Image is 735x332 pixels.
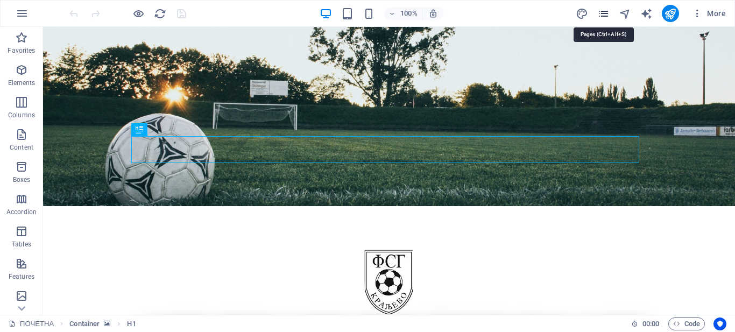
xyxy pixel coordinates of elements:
button: More [688,5,730,22]
a: Click to cancel selection. Double-click to open Pages [9,317,54,330]
span: : [650,320,652,328]
p: Favorites [8,46,35,55]
i: AI Writer [640,8,653,20]
p: Columns [8,111,35,119]
button: pages [597,7,610,20]
span: 00 00 [642,317,659,330]
i: Design (Ctrl+Alt+Y) [576,8,588,20]
button: design [576,7,589,20]
button: text_generator [640,7,653,20]
p: Content [10,143,33,152]
span: More [692,8,726,19]
button: publish [662,5,679,22]
i: Reload page [154,8,166,20]
i: Publish [664,8,676,20]
p: Tables [12,240,31,249]
h6: 100% [400,7,418,20]
i: This element contains a background [104,321,110,327]
h6: Session time [631,317,660,330]
p: Elements [8,79,36,87]
button: Click here to leave preview mode and continue editing [132,7,145,20]
p: Features [9,272,34,281]
i: On resize automatically adjust zoom level to fit chosen device. [428,9,438,18]
button: Code [668,317,705,330]
span: Click to select. Double-click to edit [127,317,136,330]
p: Boxes [13,175,31,184]
span: Code [673,317,700,330]
p: Accordion [6,208,37,216]
i: Navigator [619,8,631,20]
button: reload [153,7,166,20]
nav: breadcrumb [69,317,136,330]
span: Click to select. Double-click to edit [69,317,100,330]
button: 100% [384,7,422,20]
button: Usercentrics [713,317,726,330]
button: navigator [619,7,632,20]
